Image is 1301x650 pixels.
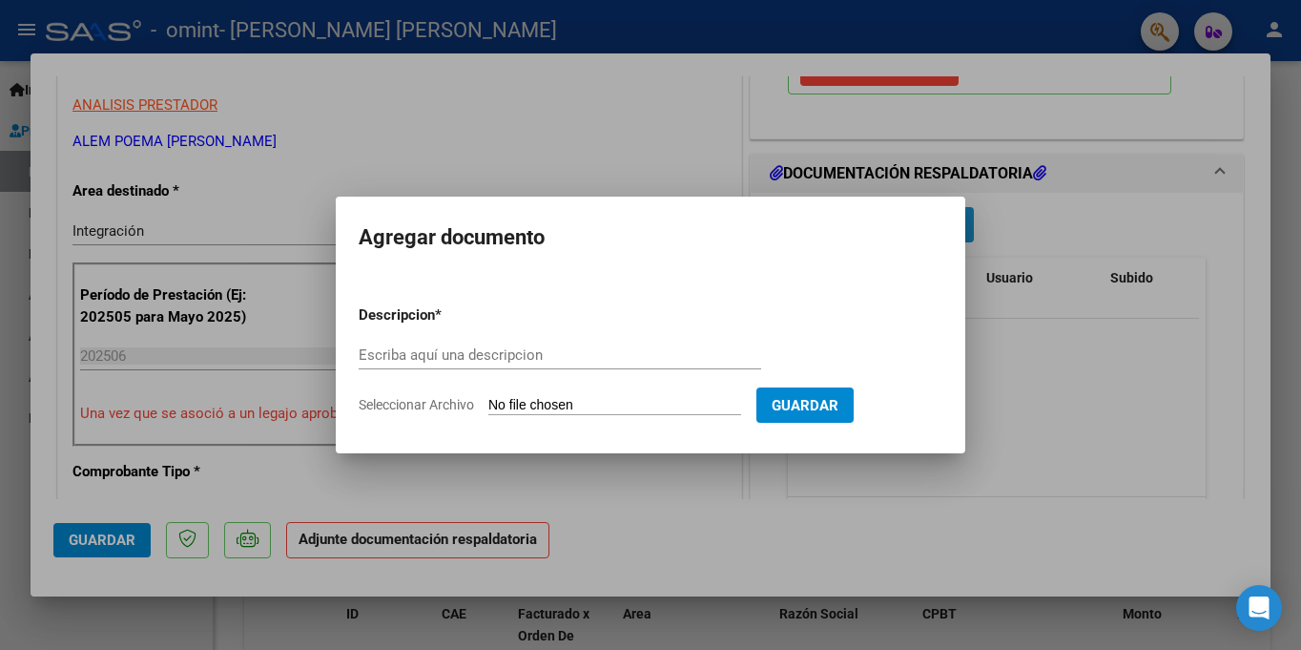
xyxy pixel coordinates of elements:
h2: Agregar documento [359,220,942,256]
button: Guardar [756,388,854,423]
p: Descripcion [359,304,534,326]
div: Open Intercom Messenger [1236,585,1282,631]
span: Guardar [772,397,838,414]
span: Seleccionar Archivo [359,397,474,412]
